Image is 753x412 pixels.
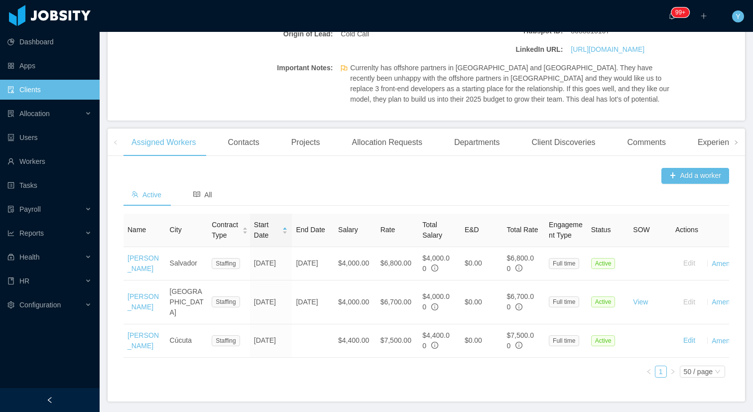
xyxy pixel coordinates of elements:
[242,226,248,233] div: Sort
[282,226,288,233] div: Sort
[131,191,161,199] span: Active
[350,63,678,105] span: Currenlty has offshore partners in [GEOGRAPHIC_DATA] and [GEOGRAPHIC_DATA]. They have recently be...
[646,369,652,375] i: icon: left
[7,128,92,147] a: icon: robotUsers
[7,277,14,284] i: icon: book
[283,129,328,156] div: Projects
[515,342,522,349] span: info-circle
[166,324,208,358] td: Cúcuta
[341,29,369,39] span: Cold Call
[220,129,267,156] div: Contacts
[250,247,292,280] td: [DATE]
[633,226,649,234] span: SOW
[344,129,430,156] div: Allocation Requests
[19,301,61,309] span: Configuration
[250,280,292,324] td: [DATE]
[549,335,579,346] span: Full time
[715,369,721,376] i: icon: down
[655,366,667,378] li: 1
[668,12,675,19] i: icon: bell
[127,292,159,311] a: [PERSON_NAME]
[671,7,689,17] sup: 468
[465,259,482,267] span: $0.00
[19,229,44,237] span: Reports
[591,335,616,346] span: Active
[506,331,534,350] span: $7,500.00
[465,336,482,344] span: $0.00
[124,129,204,156] div: Assigned Workers
[19,205,41,213] span: Payroll
[655,366,666,377] a: 1
[712,259,753,267] a: Amendments
[334,324,376,358] td: $4,400.00
[700,12,707,19] i: icon: plus
[292,280,334,324] td: [DATE]
[7,151,92,171] a: icon: userWorkers
[282,230,288,233] i: icon: caret-down
[7,32,92,52] a: icon: pie-chartDashboard
[422,331,450,350] span: $4,400.00
[506,226,538,234] span: Total Rate
[7,230,14,237] i: icon: line-chart
[127,226,146,234] span: Name
[515,303,522,310] span: info-circle
[712,336,753,344] a: Amendments
[341,65,348,107] span: flag
[684,366,713,377] div: 50 / page
[431,303,438,310] span: info-circle
[667,366,679,378] li: Next Page
[431,342,438,349] span: info-circle
[446,129,508,156] div: Departments
[683,336,695,344] a: Edit
[127,254,159,273] a: [PERSON_NAME]
[243,230,248,233] i: icon: caret-down
[338,226,358,234] span: Salary
[456,44,563,55] b: LinkedIn URL:
[226,63,333,73] b: Important Notes:
[282,226,288,229] i: icon: caret-up
[166,247,208,280] td: Salvador
[226,29,333,39] b: Origin of Lead:
[113,140,118,145] i: icon: left
[465,298,482,306] span: $0.00
[212,258,240,269] span: Staffing
[376,280,419,324] td: $6,700.00
[571,44,644,55] a: [URL][DOMAIN_NAME]
[675,294,703,310] button: Edit
[7,254,14,261] i: icon: medicine-box
[591,258,616,269] span: Active
[250,324,292,358] td: [DATE]
[212,335,240,346] span: Staffing
[7,301,14,308] i: icon: setting
[296,226,325,234] span: End Date
[712,298,753,306] a: Amendments
[506,254,534,273] span: $6,800.00
[7,175,92,195] a: icon: profileTasks
[431,265,438,272] span: info-circle
[7,80,92,100] a: icon: auditClients
[620,129,674,156] div: Comments
[131,191,138,198] i: icon: team
[334,280,376,324] td: $4,000.00
[212,220,238,241] span: Contract Type
[670,369,676,375] i: icon: right
[254,220,278,241] span: Start Date
[422,254,450,273] span: $4,000.00
[243,226,248,229] i: icon: caret-up
[465,226,479,234] span: E&D
[675,333,703,349] button: Edit
[7,110,14,117] i: icon: solution
[193,191,200,198] i: icon: read
[734,140,739,145] i: icon: right
[376,324,419,358] td: $7,500.00
[19,253,39,261] span: Health
[549,296,579,307] span: Full time
[675,256,703,272] button: Edit
[334,247,376,280] td: $4,000.00
[166,280,208,324] td: [GEOGRAPHIC_DATA]
[643,366,655,378] li: Previous Page
[675,226,698,234] span: Actions
[523,129,603,156] div: Client Discoveries
[422,292,450,311] span: $4,000.00
[549,221,583,239] span: Engagement Type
